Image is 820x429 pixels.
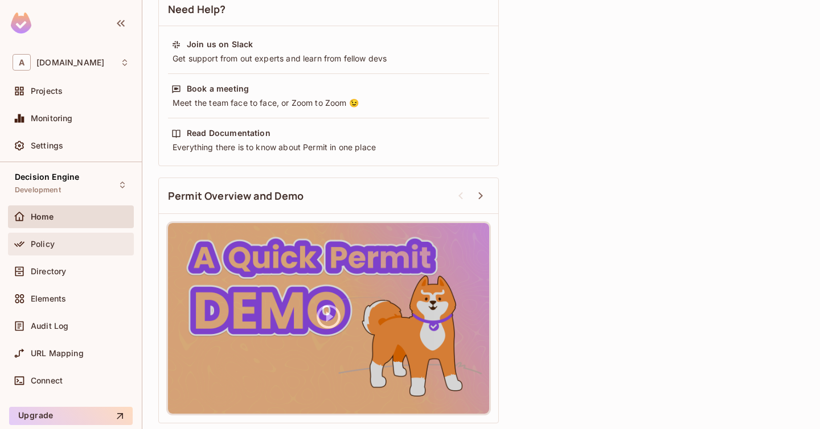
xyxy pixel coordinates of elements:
[187,83,249,94] div: Book a meeting
[15,172,79,181] span: Decision Engine
[171,142,486,153] div: Everything there is to know about Permit in one place
[31,376,63,385] span: Connect
[11,13,31,34] img: SReyMgAAAABJRU5ErkJggg==
[31,141,63,150] span: Settings
[15,185,61,195] span: Development
[31,294,66,303] span: Elements
[31,114,73,123] span: Monitoring
[31,86,63,96] span: Projects
[168,189,304,203] span: Permit Overview and Demo
[36,58,104,67] span: Workspace: abclojistik.com
[9,407,133,425] button: Upgrade
[31,349,84,358] span: URL Mapping
[31,321,68,331] span: Audit Log
[171,97,486,109] div: Meet the team face to face, or Zoom to Zoom 😉
[31,240,55,249] span: Policy
[13,54,31,71] span: A
[187,39,253,50] div: Join us on Slack
[187,127,270,139] div: Read Documentation
[31,267,66,276] span: Directory
[171,53,486,64] div: Get support from out experts and learn from fellow devs
[168,2,226,16] span: Need Help?
[31,212,54,221] span: Home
